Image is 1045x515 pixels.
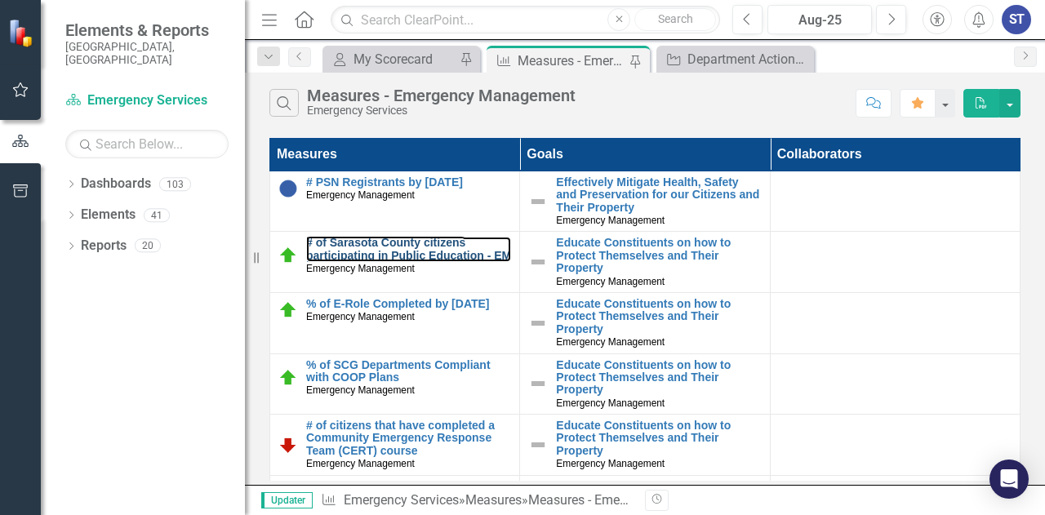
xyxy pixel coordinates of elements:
button: Aug-25 [767,5,872,34]
span: Emergency Management [306,458,415,469]
td: Double-Click to Edit Right Click for Context Menu [270,292,520,353]
div: 20 [135,239,161,253]
a: My Scorecard [327,49,456,69]
div: Measures - Emergency Management [528,492,738,508]
img: On Target [278,300,298,320]
img: On Target [278,246,298,265]
span: Search [658,12,693,25]
a: Reports [81,237,127,255]
img: Not Defined [528,374,548,393]
a: Dashboards [81,175,151,193]
a: Educate Constituents on how to Protect Themselves and Their Property [556,359,761,397]
span: Updater [261,492,313,508]
div: 41 [144,208,170,222]
input: Search ClearPoint... [331,6,720,34]
a: # of citizens that have completed a Community Emergency Response Team (CERT) course [306,420,511,457]
div: Open Intercom Messenger [989,460,1029,499]
td: Double-Click to Edit Right Click for Context Menu [520,292,770,353]
span: Emergency Management [306,263,415,274]
span: Emergency Management [556,215,665,226]
small: [GEOGRAPHIC_DATA], [GEOGRAPHIC_DATA] [65,40,229,67]
div: » » [321,491,633,510]
img: Below Plan [278,435,298,455]
td: Double-Click to Edit Right Click for Context Menu [520,415,770,476]
span: Emergency Management [306,189,415,201]
div: Measures - Emergency Management [307,87,576,104]
td: Double-Click to Edit Right Click for Context Menu [520,353,770,415]
td: Double-Click to Edit Right Click for Context Menu [270,232,520,293]
div: Department Actions Report [687,49,810,69]
img: Not Defined [528,192,548,211]
div: My Scorecard [354,49,456,69]
a: Educate Constituents on how to Protect Themselves and Their Property [556,237,761,274]
a: Educate Constituents on how to Protect Themselves and Their Property [556,298,761,335]
span: Emergency Management [306,384,415,396]
td: Double-Click to Edit Right Click for Context Menu [270,353,520,415]
button: ST [1002,5,1031,34]
td: Double-Click to Edit Right Click for Context Menu [270,415,520,476]
a: # PSN Registrants by [DATE] [306,176,511,189]
a: % of E-Role Completed by [DATE] [306,298,511,310]
img: Not Defined [528,313,548,333]
img: No Target Set [278,179,298,198]
a: Educate Constituents on how to Protect Themselves and Their Property [556,420,761,457]
a: Emergency Services [344,492,459,508]
div: 103 [159,177,191,191]
a: Emergency Services [65,91,229,110]
button: Search [634,8,716,31]
div: Emergency Services [307,104,576,117]
span: Elements & Reports [65,20,229,40]
td: Double-Click to Edit Right Click for Context Menu [520,232,770,293]
img: On Target [278,368,298,388]
a: Department Actions Report [660,49,810,69]
a: Elements [81,206,136,224]
span: Emergency Management [556,397,665,409]
a: Measures [465,492,522,508]
span: Emergency Management [556,276,665,287]
div: Aug-25 [773,11,866,30]
a: Effectively Mitigate Health, Safety and Preservation for our Citizens and Their Property [556,176,761,214]
img: Not Defined [528,435,548,455]
td: Double-Click to Edit Right Click for Context Menu [520,171,770,232]
img: Not Defined [528,252,548,272]
a: % of SCG Departments Compliant with COOP Plans [306,359,511,384]
img: ClearPoint Strategy [8,19,37,47]
span: Emergency Management [306,311,415,322]
div: Measures - Emergency Management [518,51,625,71]
a: # of Sarasota County citizens participating in Public Education - EM [306,237,511,262]
span: Emergency Management [556,458,665,469]
td: Double-Click to Edit Right Click for Context Menu [270,171,520,232]
span: Emergency Management [556,336,665,348]
input: Search Below... [65,130,229,158]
